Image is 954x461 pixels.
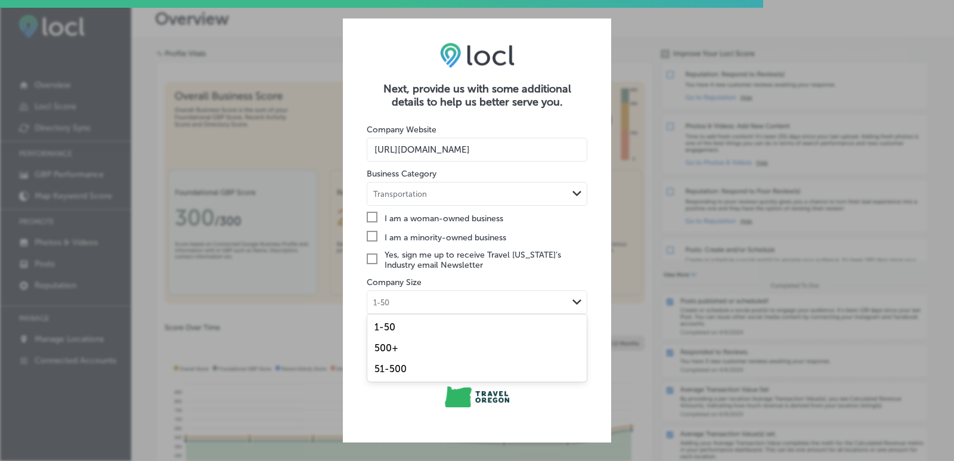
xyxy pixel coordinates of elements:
h2: Next, provide us with some additional details to help us better serve you. [367,82,587,109]
img: Travel Oregon [445,386,509,407]
label: 500+ [374,342,398,354]
label: 1-50 [374,321,395,333]
label: Company Website [367,125,436,135]
label: 51-500 [374,363,407,375]
img: LOCL logo [440,42,515,69]
label: Yes, sign me up to receive Travel [US_STATE]’s Industry email Newsletter [367,250,587,270]
div: 1-50 [373,298,389,307]
label: I am a woman-owned business [367,212,587,225]
label: Business Category [367,169,436,179]
div: Brought to you by [367,371,587,382]
label: Company Size [367,277,422,287]
label: I am a minority-owned business [367,231,587,244]
div: Transportation [373,190,427,199]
